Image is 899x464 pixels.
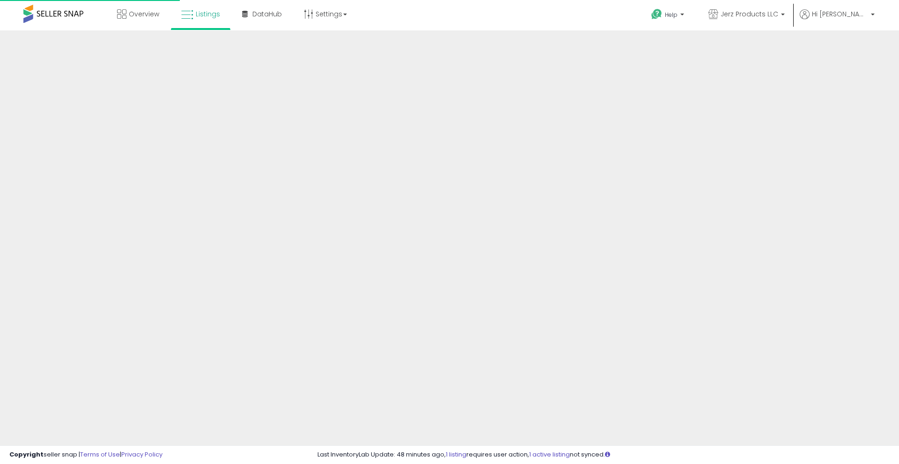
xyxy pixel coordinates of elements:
span: Listings [196,9,220,19]
span: Hi [PERSON_NAME] [812,9,868,19]
span: DataHub [252,9,282,19]
span: Help [665,11,678,19]
i: Get Help [651,8,663,20]
span: Jerz Products LLC [721,9,778,19]
a: Hi [PERSON_NAME] [800,9,875,30]
a: Help [644,1,693,30]
span: Overview [129,9,159,19]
